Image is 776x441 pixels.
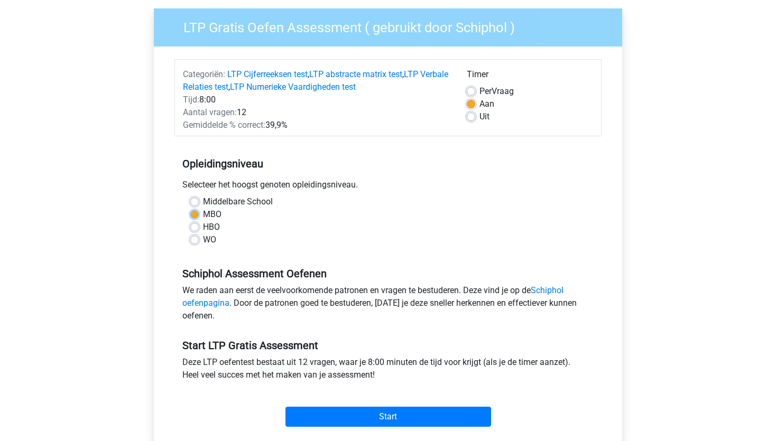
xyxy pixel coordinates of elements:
[183,69,225,79] span: Categoriën:
[203,195,273,208] label: Middelbare School
[203,233,216,246] label: WO
[467,68,593,85] div: Timer
[183,120,265,130] span: Gemiddelde % correct:
[171,15,614,36] h3: LTP Gratis Oefen Assessment ( gebruikt door Schiphol )
[182,339,594,352] h5: Start LTP Gratis Assessment
[203,208,221,221] label: MBO
[175,68,459,93] div: , , ,
[174,284,602,326] div: We raden aan eerst de veelvoorkomende patronen en vragen te bestuderen. Deze vind je op de . Door...
[203,221,220,233] label: HBO
[479,110,489,123] label: Uit
[183,107,237,117] span: Aantal vragen:
[309,69,402,79] a: LTP abstracte matrix test
[285,407,491,427] input: Start
[479,85,514,98] label: Vraag
[479,86,492,96] span: Per
[182,267,594,280] h5: Schiphol Assessment Oefenen
[227,69,308,79] a: LTP Cijferreeksen test
[174,179,602,195] div: Selecteer het hoogst genoten opleidingsniveau.
[175,93,459,106] div: 8:00
[182,153,594,174] h5: Opleidingsniveau
[175,119,459,132] div: 39,9%
[479,98,494,110] label: Aan
[183,95,199,105] span: Tijd:
[174,356,602,386] div: Deze LTP oefentest bestaat uit 12 vragen, waar je 8:00 minuten de tijd voor krijgt (als je de tim...
[175,106,459,119] div: 12
[230,82,356,92] a: LTP Numerieke Vaardigheden test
